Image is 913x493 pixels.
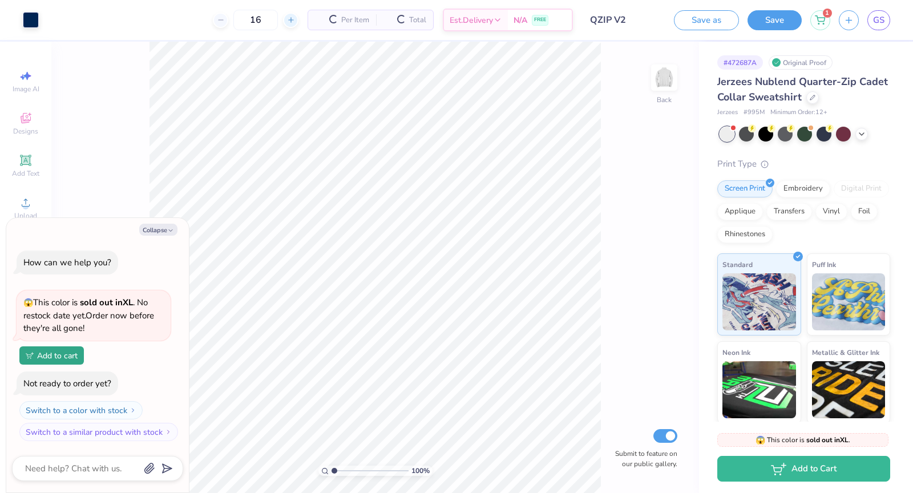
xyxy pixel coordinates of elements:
button: Collapse [139,224,177,236]
div: Vinyl [815,203,847,220]
span: Jerzees [717,108,738,118]
span: Standard [722,258,753,270]
span: Designs [13,127,38,136]
button: Save as [674,10,739,30]
span: GS [873,14,884,27]
img: Back [653,66,676,89]
div: Screen Print [717,180,773,197]
label: Submit to feature on our public gallery. [609,448,677,469]
strong: sold out in XL [806,435,849,444]
span: Jerzees Nublend Quarter-Zip Cadet Collar Sweatshirt [717,75,888,104]
img: Add to cart [26,352,34,359]
span: Per Item [341,14,369,26]
span: 100 % [411,466,430,476]
div: Print Type [717,157,890,171]
span: This color is . [756,435,850,445]
img: Switch to a similar product with stock [165,429,172,435]
button: Save [748,10,802,30]
strong: sold out in XL [80,297,133,308]
span: 😱 [756,435,765,446]
div: Original Proof [769,55,833,70]
button: Add to Cart [717,456,890,482]
span: FREE [534,16,546,24]
img: Neon Ink [722,361,796,418]
span: Total [409,14,426,26]
input: Untitled Design [581,9,665,31]
div: How can we help you? [23,257,111,268]
button: Switch to a color with stock [19,401,143,419]
button: Switch to a similar product with stock [19,423,178,441]
span: # 995M [744,108,765,118]
img: Switch to a color with stock [130,407,136,414]
div: Applique [717,203,763,220]
a: GS [867,10,890,30]
span: Add Text [12,169,39,178]
span: Upload [14,211,37,220]
div: Rhinestones [717,226,773,243]
span: 😱 [23,297,33,308]
input: – – [233,10,278,30]
span: Metallic & Glitter Ink [812,346,879,358]
span: This color is . No restock date yet. Order now before they're all gone! [23,297,154,334]
div: # 472687A [717,55,763,70]
span: Neon Ink [722,346,750,358]
div: Back [657,95,672,105]
img: Standard [722,273,796,330]
img: Puff Ink [812,273,886,330]
div: Transfers [766,203,812,220]
div: Foil [851,203,878,220]
div: Digital Print [834,180,889,197]
span: Puff Ink [812,258,836,270]
img: Metallic & Glitter Ink [812,361,886,418]
span: Minimum Order: 12 + [770,108,827,118]
div: Not ready to order yet? [23,378,111,389]
div: Embroidery [776,180,830,197]
span: Image AI [13,84,39,94]
span: Est. Delivery [450,14,493,26]
span: N/A [514,14,527,26]
span: 1 [823,9,832,18]
button: Add to cart [19,346,84,365]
